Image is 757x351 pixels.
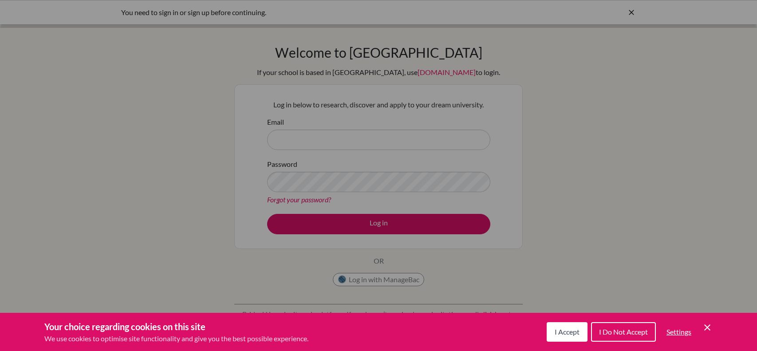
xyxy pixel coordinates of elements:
span: I Do Not Accept [599,327,648,336]
span: I Accept [555,327,580,336]
button: I Do Not Accept [591,322,656,342]
h3: Your choice regarding cookies on this site [44,320,308,333]
button: I Accept [547,322,587,342]
p: We use cookies to optimise site functionality and give you the best possible experience. [44,333,308,344]
button: Settings [659,323,698,341]
span: Settings [666,327,691,336]
button: Save and close [702,322,713,333]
